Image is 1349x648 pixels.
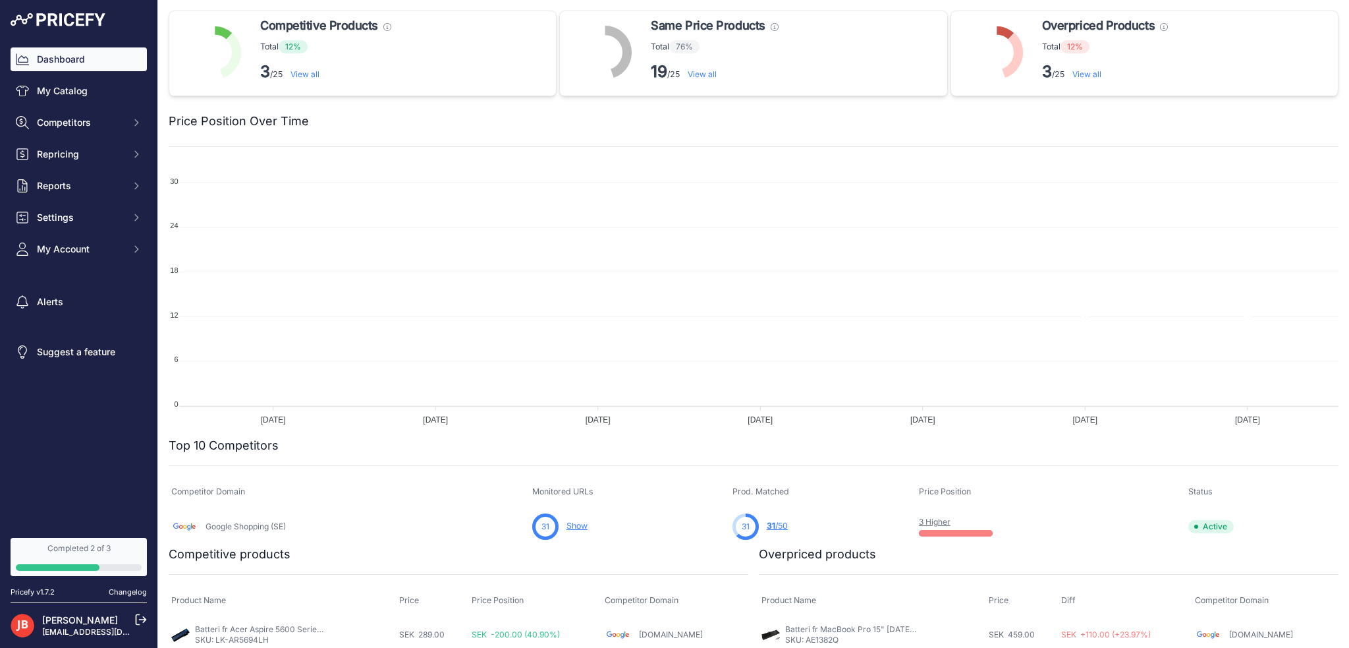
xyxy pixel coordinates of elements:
[1229,630,1293,639] a: [DOMAIN_NAME]
[639,630,703,639] a: [DOMAIN_NAME]
[169,436,279,455] h2: Top 10 Competitors
[1235,415,1260,425] tspan: [DATE]
[170,221,178,229] tspan: 24
[11,587,55,598] div: Pricefy v1.7.2
[785,635,917,645] p: SKU: AE1382Q
[919,486,971,496] span: Price Position
[37,179,123,192] span: Reports
[260,16,378,35] span: Competitive Products
[11,47,147,522] nav: Sidebar
[37,211,123,224] span: Settings
[1042,16,1155,35] span: Overpriced Products
[11,340,147,364] a: Suggest a feature
[472,595,524,605] span: Price Position
[742,521,750,533] span: 31
[532,486,593,496] span: Monitored URLs
[171,486,245,496] span: Competitor Domain
[42,627,180,637] a: [EMAIL_ADDRESS][DOMAIN_NAME]
[260,61,391,82] p: /25
[651,16,765,35] span: Same Price Products
[651,62,667,81] strong: 19
[195,624,361,634] a: Batteri fr Acer Aspire 5600 Series 4400mAh
[1195,595,1269,605] span: Competitor Domain
[170,177,178,185] tspan: 30
[910,415,935,425] tspan: [DATE]
[171,595,226,605] span: Product Name
[11,111,147,134] button: Competitors
[1188,520,1234,533] span: Active
[586,415,611,425] tspan: [DATE]
[767,521,788,531] a: 31/50
[261,415,286,425] tspan: [DATE]
[732,486,789,496] span: Prod. Matched
[11,79,147,103] a: My Catalog
[170,266,178,274] tspan: 18
[11,13,105,26] img: Pricefy Logo
[669,40,700,53] span: 76%
[423,415,448,425] tspan: [DATE]
[1072,69,1101,79] a: View all
[37,148,123,161] span: Repricing
[169,545,290,564] h2: Competitive products
[759,545,876,564] h2: Overpriced products
[174,355,178,363] tspan: 6
[399,630,445,639] span: SEK 289.00
[1188,486,1213,496] span: Status
[1060,40,1089,53] span: 12%
[1072,415,1097,425] tspan: [DATE]
[11,174,147,198] button: Reports
[260,62,270,81] strong: 3
[919,517,950,527] a: 3 Higher
[688,69,717,79] a: View all
[989,630,1035,639] span: SEK 459.00
[605,595,678,605] span: Competitor Domain
[11,290,147,314] a: Alerts
[651,40,778,53] p: Total
[109,587,147,597] a: Changelog
[11,206,147,229] button: Settings
[195,635,327,645] p: SKU: LK-AR5694LH
[11,47,147,71] a: Dashboard
[169,112,309,131] h2: Price Position Over Time
[37,243,123,256] span: My Account
[11,237,147,261] button: My Account
[399,595,419,605] span: Price
[785,624,1012,634] a: Batteri fr MacBook Pro 15" [DATE]-[DATE] A1382 inkl verktyg
[1042,61,1168,82] p: /25
[170,311,178,319] tspan: 12
[761,595,816,605] span: Product Name
[279,40,308,53] span: 12%
[206,521,286,531] a: Google Shopping (SE)
[260,40,391,53] p: Total
[1061,630,1151,639] span: SEK +110.00 (+23.97%)
[541,521,549,533] span: 31
[1042,62,1052,81] strong: 3
[1061,595,1076,605] span: Diff
[11,538,147,576] a: Completed 2 of 3
[1042,40,1168,53] p: Total
[472,630,560,639] span: SEK -200.00 (40.90%)
[566,521,588,531] a: Show
[651,61,778,82] p: /25
[11,142,147,166] button: Repricing
[16,543,142,554] div: Completed 2 of 3
[767,521,775,531] span: 31
[42,614,118,626] a: [PERSON_NAME]
[989,595,1008,605] span: Price
[290,69,319,79] a: View all
[174,400,178,408] tspan: 0
[37,116,123,129] span: Competitors
[748,415,773,425] tspan: [DATE]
